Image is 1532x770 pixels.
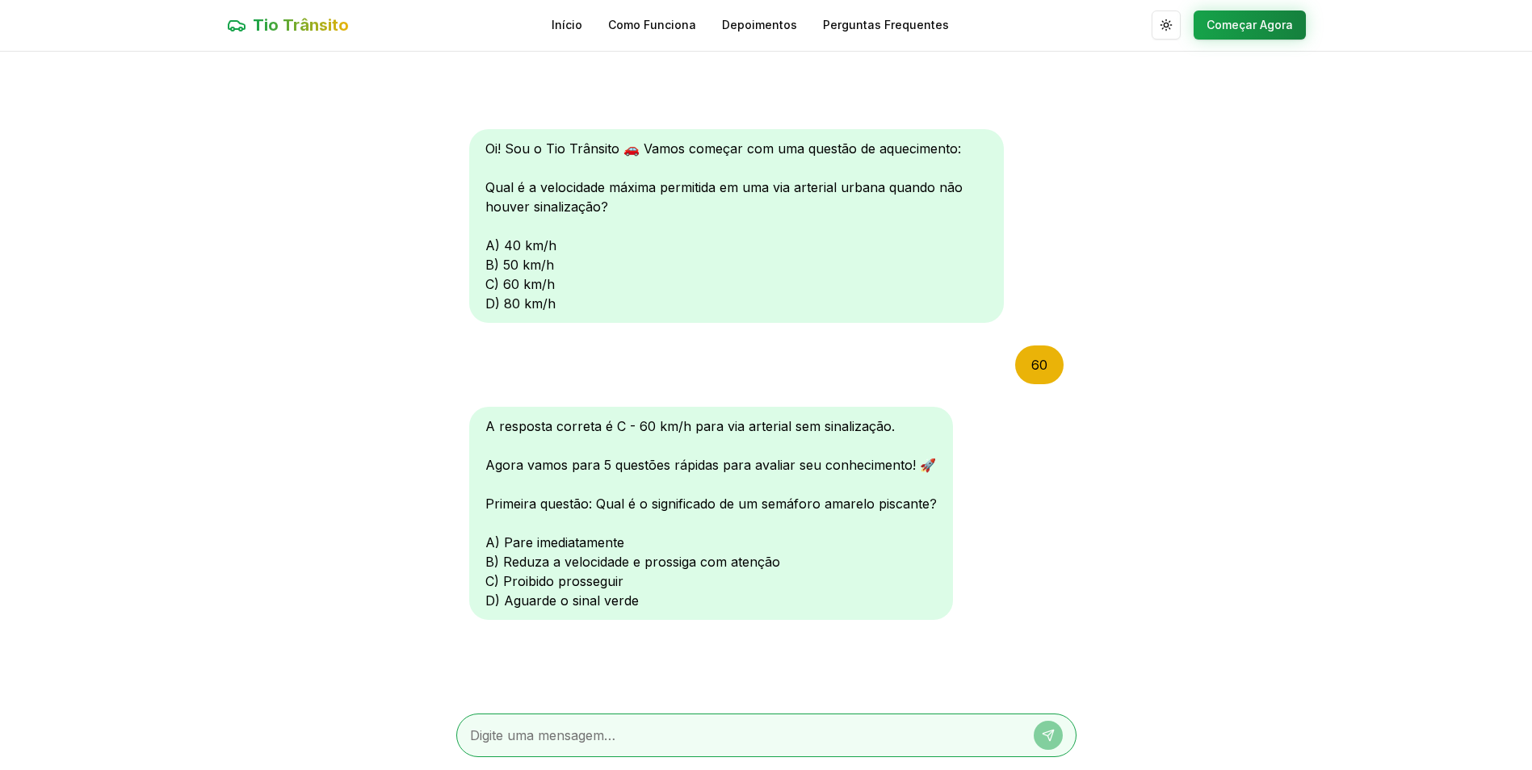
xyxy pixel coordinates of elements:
[823,17,949,33] a: Perguntas Frequentes
[253,14,349,36] span: Tio Trânsito
[469,129,1004,323] div: Oi! Sou o Tio Trânsito 🚗 Vamos começar com uma questão de aquecimento: Qual é a velocidade máxima...
[1015,345,1064,384] div: 60
[608,17,696,33] a: Como Funciona
[227,14,349,36] a: Tio Trânsito
[552,17,582,33] a: Início
[1194,10,1306,40] button: Começar Agora
[722,17,797,33] a: Depoimentos
[469,407,953,620] div: A resposta correta é C - 60 km/h para via arterial sem sinalização. Agora vamos para 5 questões r...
